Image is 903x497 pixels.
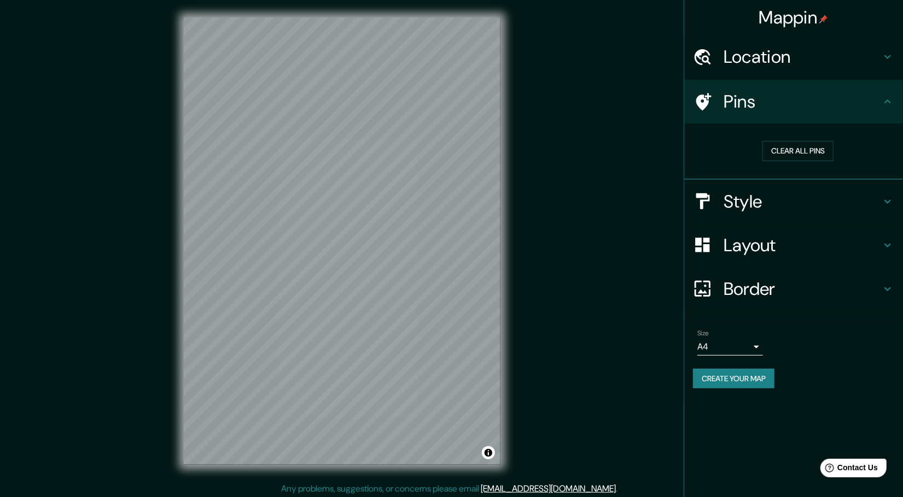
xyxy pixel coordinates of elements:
h4: Border [724,278,881,300]
div: . [618,482,620,495]
h4: Pins [724,91,881,113]
canvas: Map [184,17,500,465]
button: Clear all pins [762,141,834,161]
button: Create your map [693,369,774,389]
h4: Layout [724,234,881,256]
div: Style [684,180,903,223]
label: Size [697,328,709,338]
div: Layout [684,223,903,267]
div: A4 [697,338,763,356]
a: [EMAIL_ADDRESS][DOMAIN_NAME] [481,483,616,494]
p: Any problems, suggestions, or concerns please email . [282,482,618,495]
h4: Style [724,191,881,212]
div: Border [684,267,903,311]
div: Location [684,35,903,79]
div: Pins [684,80,903,123]
div: . [620,482,622,495]
iframe: Help widget launcher [806,454,891,485]
h4: Location [724,46,881,68]
button: Toggle attribution [482,446,495,459]
img: pin-icon.png [819,15,828,23]
h4: Mappin [759,7,829,28]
